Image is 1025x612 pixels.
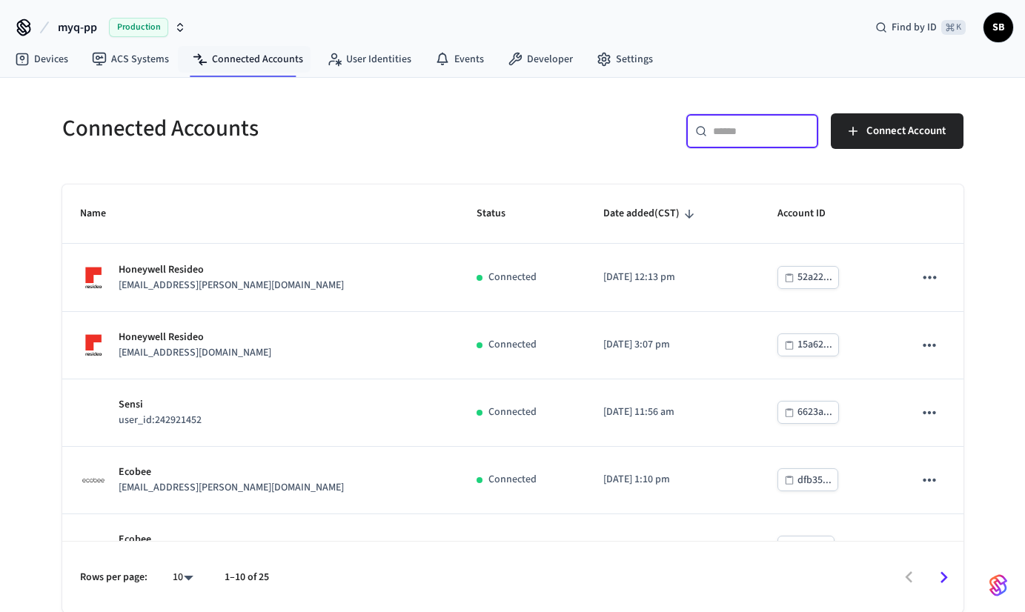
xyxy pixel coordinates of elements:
a: ACS Systems [80,46,181,73]
span: Date added(CST) [603,202,699,225]
img: Honeywell Resideo [80,332,107,359]
img: ecobee_logo_square [80,534,107,561]
button: SB [983,13,1013,42]
p: Connected [488,472,537,488]
span: Find by ID [892,20,937,35]
a: Events [423,46,496,73]
span: Connect Account [866,122,946,141]
p: user_id:242921452 [119,413,202,428]
div: 10 [165,567,201,588]
button: Connect Account [831,113,963,149]
span: Production [109,18,168,37]
a: User Identities [315,46,423,73]
a: Developer [496,46,585,73]
div: 6623a... [797,403,832,422]
button: 6623a... [777,401,839,424]
p: Connected [488,539,537,555]
p: [DATE] 3:07 pm [603,337,742,353]
span: myq-pp [58,19,97,36]
button: 15a62... [777,333,839,356]
p: [EMAIL_ADDRESS][DOMAIN_NAME] [119,345,271,361]
p: Honeywell Resideo [119,262,344,278]
p: [EMAIL_ADDRESS][PERSON_NAME][DOMAIN_NAME] [119,480,344,496]
span: Account ID [777,202,845,225]
p: Connected [488,337,537,353]
img: SeamLogoGradient.69752ec5.svg [989,573,1007,597]
span: SB [985,14,1012,41]
div: f01f4... [797,539,828,557]
p: 1–10 of 25 [225,570,269,585]
div: 15a62... [797,336,832,354]
p: [DATE] 1:10 pm [603,472,742,488]
p: [EMAIL_ADDRESS][PERSON_NAME][DOMAIN_NAME] [119,278,344,293]
p: Connected [488,270,537,285]
p: Connected [488,405,537,420]
h5: Connected Accounts [62,113,504,144]
span: Status [477,202,525,225]
p: [DATE] 11:56 am [603,405,742,420]
p: Honeywell Resideo [119,330,271,345]
div: dfb35... [797,471,832,490]
p: Ecobee [119,465,344,480]
button: Go to next page [926,560,961,595]
a: Connected Accounts [181,46,315,73]
p: [DATE] 9:12 am [603,539,742,555]
p: Rows per page: [80,570,147,585]
span: ⌘ K [941,20,966,35]
a: Settings [585,46,665,73]
button: dfb35... [777,468,838,491]
span: Name [80,202,125,225]
button: 52a22... [777,266,839,289]
p: Ecobee [119,532,271,548]
img: ecobee_logo_square [80,467,107,493]
img: Honeywell Resideo [80,265,107,291]
p: Sensi [119,397,202,413]
div: 52a22... [797,268,832,287]
div: Find by ID⌘ K [863,14,978,41]
button: f01f4... [777,536,835,559]
p: [DATE] 12:13 pm [603,270,742,285]
a: Devices [3,46,80,73]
